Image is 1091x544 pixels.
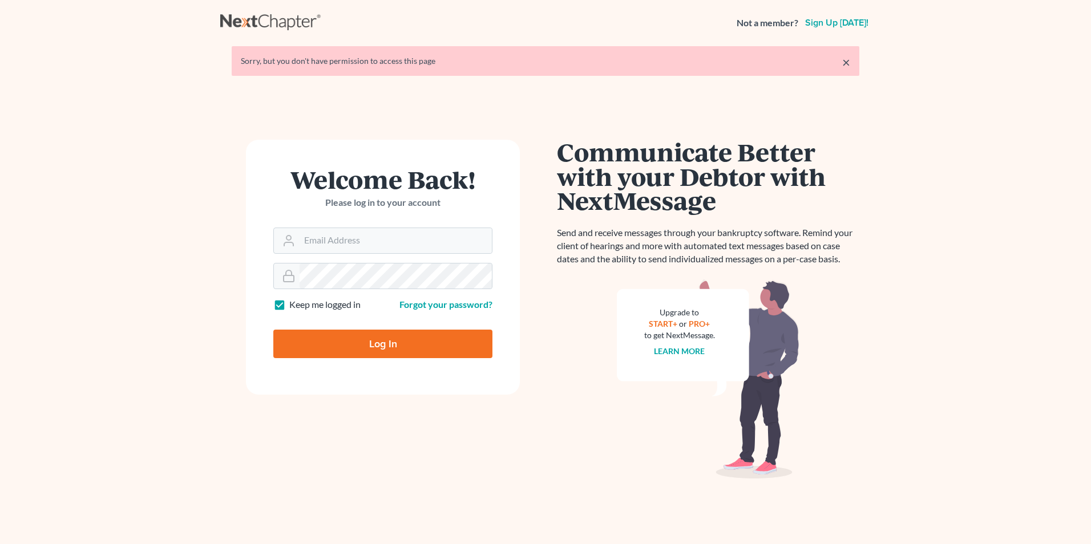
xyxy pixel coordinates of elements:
strong: Not a member? [737,17,798,30]
div: to get NextMessage. [644,330,715,341]
p: Send and receive messages through your bankruptcy software. Remind your client of hearings and mo... [557,226,859,266]
a: PRO+ [689,319,710,328]
label: Keep me logged in [289,298,361,311]
input: Log In [273,330,492,358]
a: Learn more [654,346,705,356]
h1: Communicate Better with your Debtor with NextMessage [557,140,859,213]
a: START+ [649,319,678,328]
a: × [842,55,850,69]
div: Upgrade to [644,307,715,318]
span: or [680,319,688,328]
div: Sorry, but you don't have permission to access this page [241,55,850,67]
h1: Welcome Back! [273,167,492,192]
a: Forgot your password? [399,299,492,310]
input: Email Address [300,228,492,253]
p: Please log in to your account [273,196,492,209]
a: Sign up [DATE]! [803,18,871,27]
img: nextmessage_bg-59042aed3d76b12b5cd301f8e5b87938c9018125f34e5fa2b7a6b67550977c72.svg [617,279,799,479]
